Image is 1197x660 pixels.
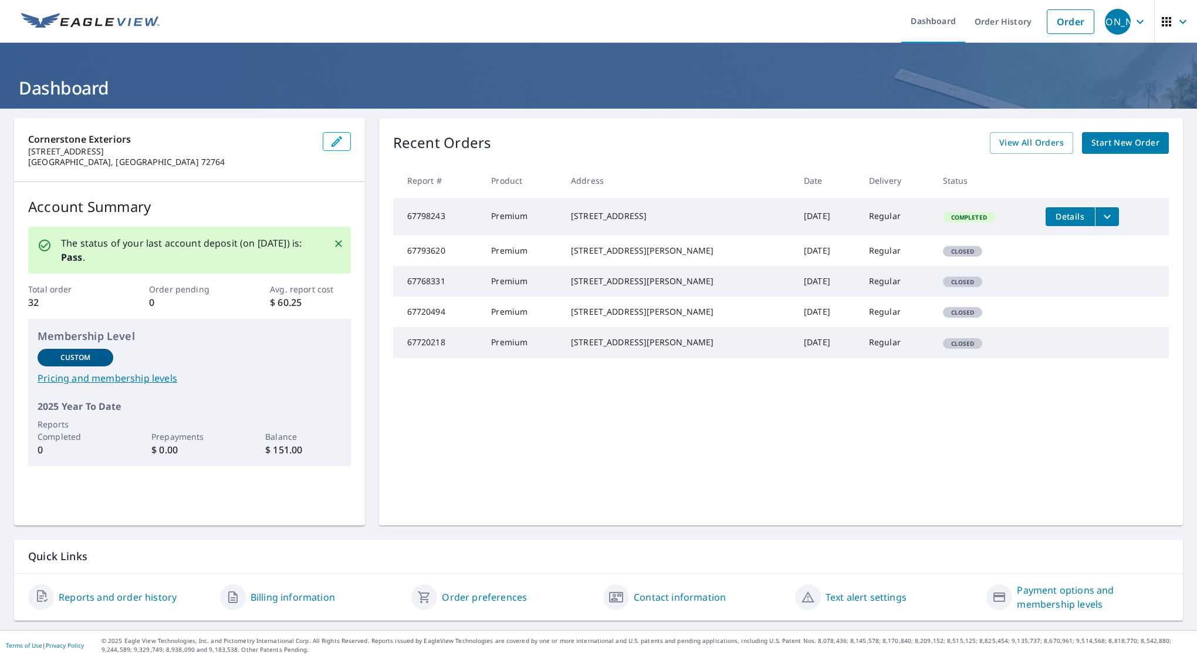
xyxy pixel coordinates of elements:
p: $ 151.00 [265,443,341,457]
a: Text alert settings [826,590,907,604]
p: 0 [149,295,229,309]
p: 0 [38,443,113,457]
td: [DATE] [794,266,860,297]
td: Premium [482,266,562,297]
a: Order preferences [442,590,527,604]
span: Completed [944,213,994,221]
td: Regular [860,297,934,327]
th: Product [482,163,562,198]
div: [STREET_ADDRESS][PERSON_NAME] [571,245,785,257]
p: [STREET_ADDRESS] [28,146,313,157]
th: Status [934,163,1036,198]
a: Order [1047,9,1094,34]
p: 32 [28,295,109,309]
p: Reports Completed [38,418,113,443]
span: Closed [944,247,982,255]
td: [DATE] [794,327,860,358]
p: © 2025 Eagle View Technologies, Inc. and Pictometry International Corp. All Rights Reserved. Repo... [102,637,1191,654]
button: detailsBtn-67798243 [1046,207,1095,226]
div: [PERSON_NAME] [1105,9,1131,35]
span: Start New Order [1091,136,1159,150]
a: Start New Order [1082,132,1169,154]
a: Pricing and membership levels [38,371,341,385]
button: filesDropdownBtn-67798243 [1095,207,1119,226]
b: Pass [61,251,83,264]
a: Reports and order history [59,590,177,604]
p: | [6,642,84,649]
p: Order pending [149,283,229,295]
p: Account Summary [28,196,351,217]
p: $ 60.25 [270,295,350,309]
a: View All Orders [990,132,1073,154]
td: Premium [482,327,562,358]
h1: Dashboard [14,76,1183,100]
div: [STREET_ADDRESS] [571,210,785,222]
p: Quick Links [28,549,1169,564]
td: 67798243 [393,198,482,235]
p: Prepayments [151,430,227,443]
th: Delivery [860,163,934,198]
td: Premium [482,198,562,235]
div: [STREET_ADDRESS][PERSON_NAME] [571,306,785,318]
div: [STREET_ADDRESS][PERSON_NAME] [571,275,785,287]
td: [DATE] [794,198,860,235]
a: Contact information [634,590,726,604]
th: Date [794,163,860,198]
td: Regular [860,235,934,266]
p: Total order [28,283,109,295]
a: Payment options and membership levels [1017,583,1169,611]
td: Regular [860,266,934,297]
th: Report # [393,163,482,198]
td: 67720218 [393,327,482,358]
td: Premium [482,235,562,266]
td: 67720494 [393,297,482,327]
p: $ 0.00 [151,443,227,457]
td: 67768331 [393,266,482,297]
p: Recent Orders [393,132,492,154]
td: [DATE] [794,235,860,266]
a: Billing information [251,590,335,604]
p: Avg. report cost [270,283,350,295]
span: Closed [944,339,982,348]
td: [DATE] [794,297,860,327]
td: 67793620 [393,235,482,266]
p: The status of your last account deposit (on [DATE]) is: . [61,236,319,264]
p: Balance [265,430,341,443]
span: Closed [944,278,982,286]
p: Membership Level [38,328,341,344]
button: Close [331,236,346,251]
p: Custom [60,352,91,363]
p: [GEOGRAPHIC_DATA], [GEOGRAPHIC_DATA] 72764 [28,157,313,167]
p: 2025 Year To Date [38,399,341,413]
span: Details [1053,211,1088,222]
span: Closed [944,308,982,316]
td: Regular [860,198,934,235]
td: Premium [482,297,562,327]
div: [STREET_ADDRESS][PERSON_NAME] [571,336,785,348]
td: Regular [860,327,934,358]
th: Address [562,163,794,198]
p: Cornerstone Exteriors [28,132,313,146]
img: EV Logo [21,13,160,31]
span: View All Orders [999,136,1064,150]
a: Privacy Policy [46,641,84,649]
a: Terms of Use [6,641,42,649]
